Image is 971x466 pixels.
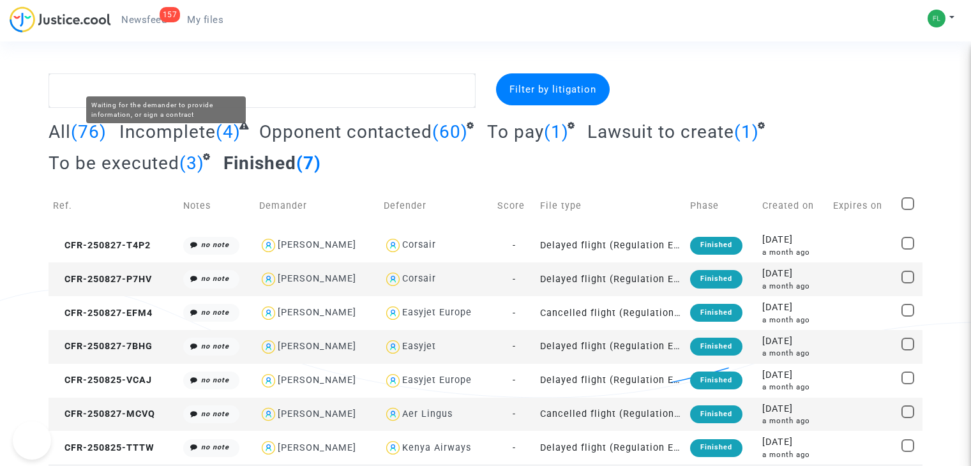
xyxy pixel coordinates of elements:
[762,233,824,247] div: [DATE]
[513,240,516,251] span: -
[177,10,234,29] a: My files
[384,338,402,356] img: icon-user.svg
[762,435,824,449] div: [DATE]
[53,375,152,386] span: CFR-250825-VCAJ
[544,121,569,142] span: (1)
[259,270,278,289] img: icon-user.svg
[201,342,229,350] i: no note
[762,348,824,359] div: a month ago
[278,409,356,419] div: [PERSON_NAME]
[49,183,179,229] td: Ref.
[10,6,111,33] img: jc-logo.svg
[493,183,536,229] td: Score
[690,405,742,423] div: Finished
[384,405,402,424] img: icon-user.svg
[223,153,296,174] span: Finished
[762,334,824,349] div: [DATE]
[509,84,596,95] span: Filter by litigation
[278,239,356,250] div: [PERSON_NAME]
[734,121,759,142] span: (1)
[762,267,824,281] div: [DATE]
[384,304,402,322] img: icon-user.svg
[53,442,154,453] span: CFR-250825-TTTW
[121,14,167,26] span: Newsfeed
[487,121,544,142] span: To pay
[53,308,153,319] span: CFR-250827-EFM4
[513,442,516,453] span: -
[762,368,824,382] div: [DATE]
[160,7,181,22] div: 157
[259,439,278,457] img: icon-user.svg
[762,402,824,416] div: [DATE]
[432,121,468,142] span: (60)
[278,307,356,318] div: [PERSON_NAME]
[536,364,686,398] td: Delayed flight (Regulation EC 261/2004)
[402,442,471,453] div: Kenya Airways
[49,121,71,142] span: All
[762,281,824,292] div: a month ago
[296,153,321,174] span: (7)
[53,274,152,285] span: CFR-250827-P7HV
[690,237,742,255] div: Finished
[259,372,278,390] img: icon-user.svg
[259,405,278,424] img: icon-user.svg
[829,183,897,229] td: Expires on
[536,330,686,364] td: Delayed flight (Regulation EC 261/2004)
[513,274,516,285] span: -
[53,409,155,419] span: CFR-250827-MCVQ
[690,372,742,389] div: Finished
[201,376,229,384] i: no note
[278,273,356,284] div: [PERSON_NAME]
[690,270,742,288] div: Finished
[13,421,51,460] iframe: Help Scout Beacon - Open
[762,301,824,315] div: [DATE]
[402,409,453,419] div: Aer Lingus
[111,10,177,29] a: 157Newsfeed
[379,183,493,229] td: Defender
[278,341,356,352] div: [PERSON_NAME]
[278,375,356,386] div: [PERSON_NAME]
[402,341,436,352] div: Easyjet
[179,153,204,174] span: (3)
[513,341,516,352] span: -
[536,398,686,432] td: Cancelled flight (Regulation EC 261/2004)
[536,229,686,262] td: Delayed flight (Regulation EC 261/2004)
[536,431,686,465] td: Delayed flight (Regulation EC 261/2004)
[201,410,229,418] i: no note
[71,121,107,142] span: (76)
[762,416,824,426] div: a month ago
[49,153,179,174] span: To be executed
[259,338,278,356] img: icon-user.svg
[201,241,229,249] i: no note
[201,308,229,317] i: no note
[690,439,742,457] div: Finished
[690,304,742,322] div: Finished
[536,183,686,229] td: File type
[201,274,229,283] i: no note
[384,270,402,289] img: icon-user.svg
[259,304,278,322] img: icon-user.svg
[762,449,824,460] div: a month ago
[402,273,436,284] div: Corsair
[201,443,229,451] i: no note
[384,439,402,457] img: icon-user.svg
[187,14,223,26] span: My files
[53,240,151,251] span: CFR-250827-T4P2
[762,315,824,326] div: a month ago
[384,372,402,390] img: icon-user.svg
[402,239,436,250] div: Corsair
[762,247,824,258] div: a month ago
[278,442,356,453] div: [PERSON_NAME]
[536,262,686,296] td: Delayed flight (Regulation EC 261/2004)
[928,10,945,27] img: 27626d57a3ba4a5b969f53e3f2c8e71c
[513,375,516,386] span: -
[402,375,472,386] div: Easyjet Europe
[255,183,379,229] td: Demander
[587,121,734,142] span: Lawsuit to create
[690,338,742,356] div: Finished
[536,296,686,330] td: Cancelled flight (Regulation EC 261/2004)
[762,382,824,393] div: a month ago
[119,121,216,142] span: Incomplete
[686,183,758,229] td: Phase
[179,183,255,229] td: Notes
